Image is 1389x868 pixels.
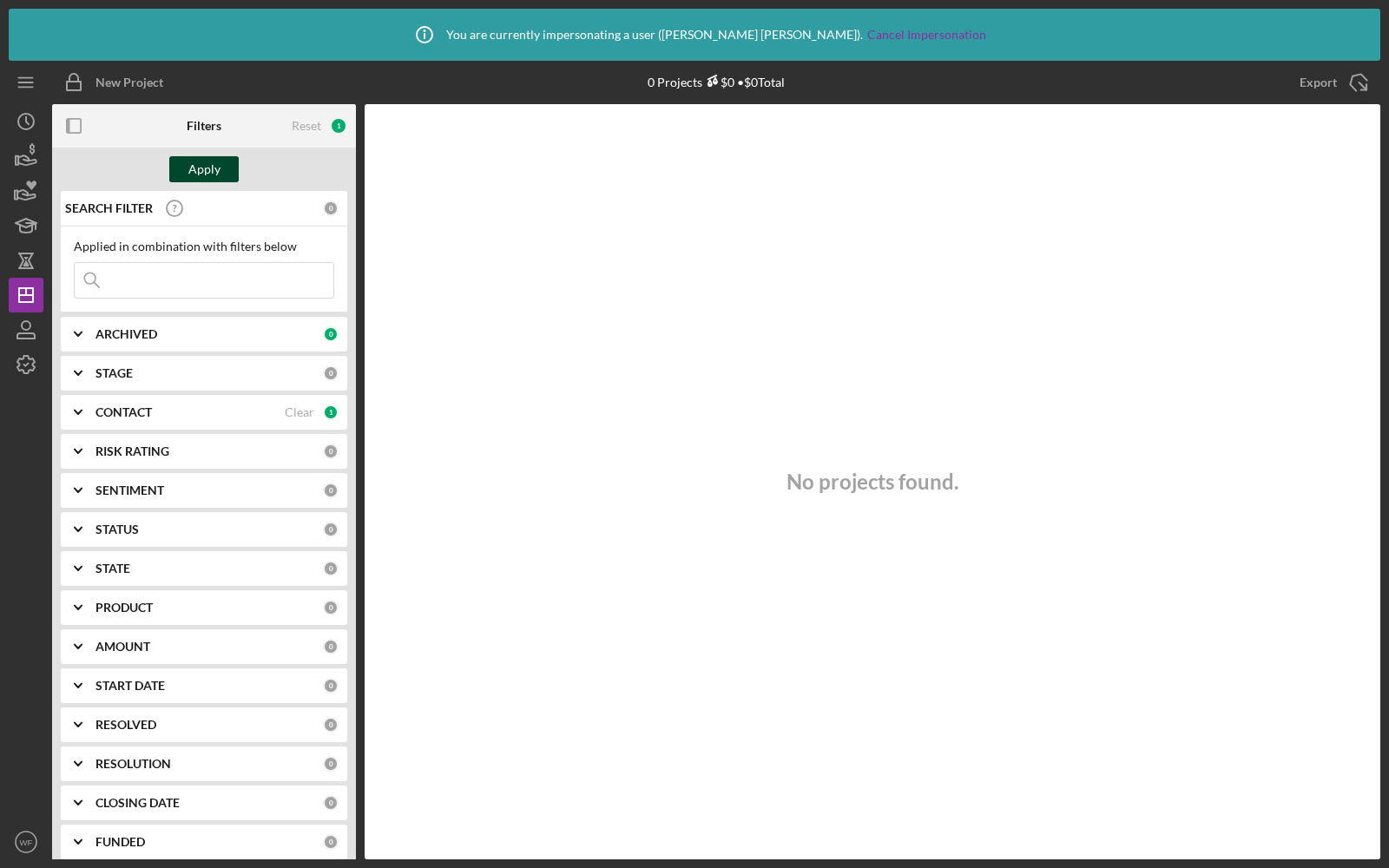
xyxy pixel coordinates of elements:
div: 0 [323,678,339,694]
div: 0 [323,600,339,615]
div: You are currently impersonating a user ( [PERSON_NAME] [PERSON_NAME] ). [403,13,986,56]
div: 0 [323,756,339,772]
b: SENTIMENT [95,483,164,497]
div: 1 [330,117,347,135]
div: Applied in combination with filters below [74,240,334,253]
div: Clear [285,405,314,419]
div: 0 [323,561,339,576]
div: 1 [323,404,339,420]
b: ARCHIVED [95,327,157,341]
div: 0 [323,365,339,381]
div: Apply [188,156,221,182]
b: CONTACT [95,405,152,419]
button: New Project [52,65,181,100]
b: RESOLVED [95,718,156,732]
a: Cancel Impersonation [867,28,986,42]
b: AMOUNT [95,640,150,654]
div: $0 [702,75,734,89]
b: STAGE [95,366,133,380]
div: 0 [323,795,339,811]
b: FUNDED [95,835,145,849]
div: 0 [323,834,339,850]
b: Filters [187,119,221,133]
b: STATUS [95,523,139,536]
b: RESOLUTION [95,757,171,771]
div: 0 [323,717,339,733]
div: Reset [292,119,321,133]
div: New Project [95,65,163,100]
h3: No projects found. [787,470,958,494]
div: 0 [323,483,339,498]
b: STATE [95,562,130,575]
div: 0 Projects • $0 Total [648,75,785,89]
b: RISK RATING [95,444,169,458]
b: PRODUCT [95,601,153,615]
button: Export [1282,65,1380,100]
div: 0 [323,326,339,342]
b: CLOSING DATE [95,796,180,810]
b: SEARCH FILTER [65,201,153,215]
div: 0 [323,201,339,216]
b: START DATE [95,679,165,693]
div: 0 [323,444,339,459]
div: 0 [323,522,339,537]
div: Export [1300,65,1337,100]
button: Apply [169,156,239,182]
button: WF [9,825,43,859]
text: WF [20,838,33,847]
div: 0 [323,639,339,654]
